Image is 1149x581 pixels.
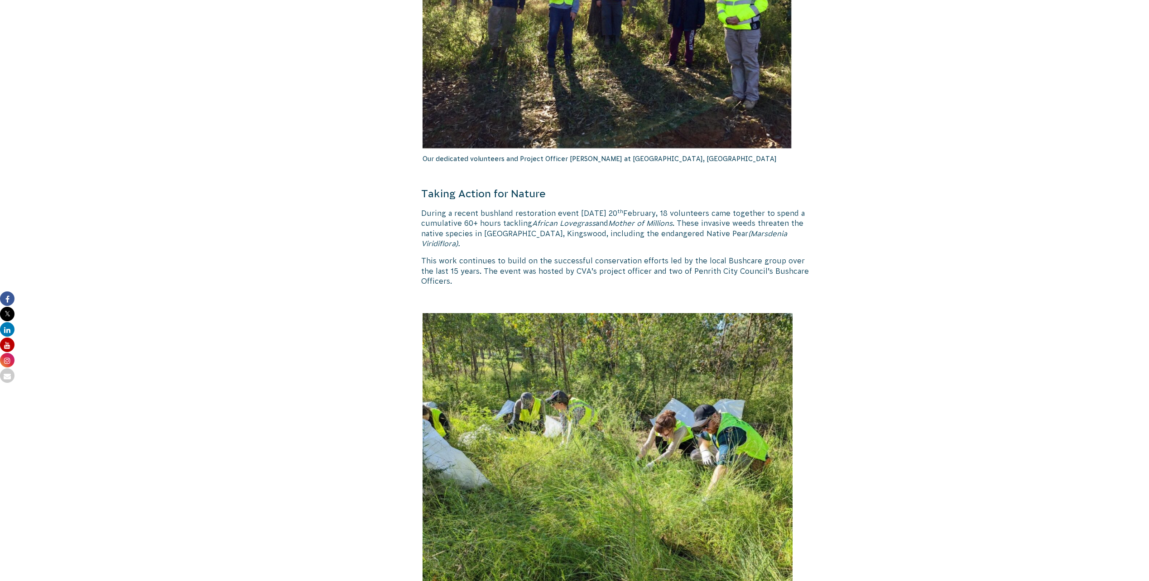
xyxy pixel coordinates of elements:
em: African Lovegrass [532,219,596,227]
p: During a recent bushland restoration event [DATE] 20 February, 18 volunteers came together to spe... [421,208,810,249]
em: Mother of Millions [608,219,673,227]
p: Our dedicated volunteers and Project Officer [PERSON_NAME] at [GEOGRAPHIC_DATA], [GEOGRAPHIC_DATA] [423,149,793,169]
h4: Taking Action for Nature [421,186,810,201]
em: (Marsdenia Viridiflora). [421,229,787,248]
p: This work continues to build on the successful conservation efforts led by the local Bushcare gro... [421,256,810,286]
sup: th [617,208,623,214]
